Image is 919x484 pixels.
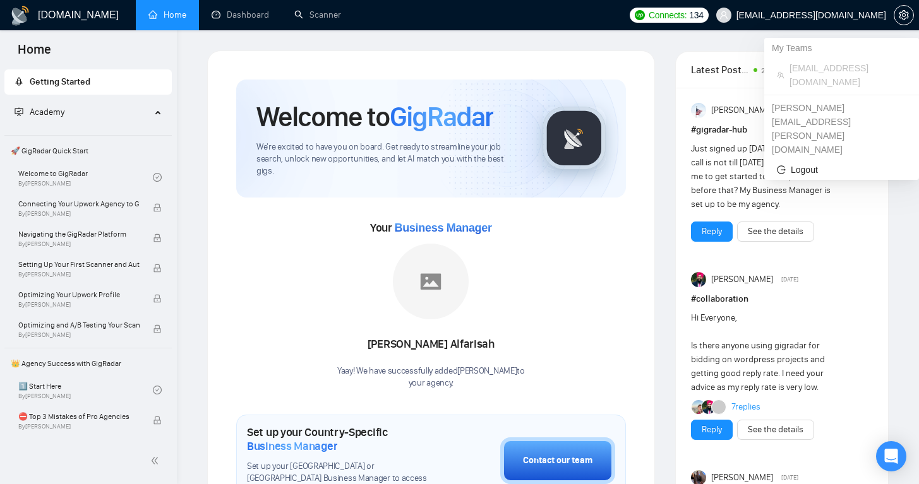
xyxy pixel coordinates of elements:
button: Contact our team [500,437,615,484]
span: lock [153,264,162,273]
span: Your [370,221,492,235]
span: Connecting Your Upwork Agency to GigRadar [18,198,140,210]
span: 🚀 GigRadar Quick Start [6,138,171,163]
button: Reply [691,420,733,440]
span: By [PERSON_NAME] [18,331,140,339]
h1: Set up your Country-Specific [247,425,437,453]
span: Academy [15,107,64,117]
button: Reply [691,221,733,242]
span: fund-projection-screen [15,107,23,116]
span: lock [153,324,162,333]
a: dashboardDashboard [212,9,269,20]
span: lock [153,416,162,425]
a: Reply [702,423,722,437]
a: Welcome to GigRadarBy[PERSON_NAME] [18,163,153,191]
span: Navigating the GigRadar Platform [18,228,140,240]
a: See the details [748,225,803,239]
p: your agency . [337,377,525,389]
span: setting [894,10,913,20]
h1: Welcome to [256,100,493,134]
span: Academy [30,107,64,117]
span: Optimizing and A/B Testing Your Scanner for Better Results [18,319,140,331]
span: check-circle [153,173,162,182]
span: By [PERSON_NAME] [18,423,140,430]
span: Home [8,40,61,67]
button: See the details [737,420,814,440]
span: Business Manager [394,221,491,234]
div: Just signed up [DATE], my onboarding call is not till [DATE]. Can anyone help me to get started t... [691,142,837,211]
span: logout [777,165,786,174]
span: lock [153,233,162,242]
button: See the details [737,221,814,242]
span: By [PERSON_NAME] [18,240,140,248]
h1: # gigradar-hub [691,123,873,137]
span: lock [153,203,162,212]
img: logo [10,6,30,26]
span: Logout [777,163,906,177]
a: 7replies [731,401,760,413]
img: placeholder.png [393,244,469,319]
div: Open Intercom Messenger [876,441,906,471]
div: Hi Everyone, Is there anyone using gigradar for bidding on wordpress projects and getting good re... [691,311,837,394]
a: setting [894,10,914,20]
a: Reply [702,225,722,239]
li: Getting Started [4,69,172,95]
span: check-circle [153,386,162,394]
span: [DATE] [781,472,798,483]
div: hardik.sorathiya@identixweb.in [764,98,919,160]
span: Connects: [649,8,687,22]
button: setting [894,5,914,25]
img: upwork-logo.png [635,10,645,20]
span: Optimizing Your Upwork Profile [18,288,140,301]
span: By [PERSON_NAME] [18,271,140,278]
div: [PERSON_NAME] Alfarisah [337,334,525,355]
img: Attinder Singh [702,400,716,414]
span: [DATE] [781,274,798,285]
span: By [PERSON_NAME] [18,210,140,218]
span: By [PERSON_NAME] [18,301,140,309]
img: Anisuzzaman Khan [691,103,706,118]
span: Setting Up Your First Scanner and Auto-Bidder [18,258,140,271]
div: Yaay! We have successfully added [PERSON_NAME] to [337,365,525,389]
span: [EMAIL_ADDRESS][DOMAIN_NAME] [790,61,906,89]
img: Joaquin Arcardini [692,400,706,414]
span: 134 [689,8,703,22]
img: gigradar-logo.png [543,107,606,170]
span: Business Manager [247,439,337,453]
a: See the details [748,423,803,437]
span: rocket [15,77,23,86]
span: [PERSON_NAME] [711,273,773,286]
h1: # collaboration [691,292,873,306]
span: Getting Started [30,76,90,87]
span: ⛔ Top 3 Mistakes of Pro Agencies [18,410,140,423]
span: team [777,71,784,79]
a: homeHome [148,9,186,20]
span: We're excited to have you on board. Get ready to streamline your job search, unlock new opportuni... [256,141,522,177]
span: Latest Posts from the GigRadar Community [691,62,750,78]
span: user [719,11,728,20]
a: searchScanner [294,9,341,20]
span: double-left [150,454,163,467]
a: 1️⃣ Start HereBy[PERSON_NAME] [18,376,153,404]
span: [PERSON_NAME] [711,103,773,117]
img: Attinder Singh [691,272,706,287]
span: 👑 Agency Success with GigRadar [6,351,171,376]
div: Contact our team [523,454,592,468]
span: lock [153,294,162,303]
span: GigRadar [390,100,493,134]
div: My Teams [764,38,919,58]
